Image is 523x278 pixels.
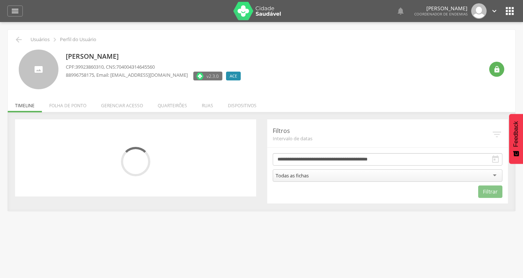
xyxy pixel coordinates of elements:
[491,155,500,164] i: 
[509,114,523,164] button: Feedback - Mostrar pesquisa
[490,3,498,19] a: 
[414,6,468,11] p: [PERSON_NAME]
[504,5,516,17] i: 
[7,6,23,17] a: 
[276,172,309,179] div: Todas as fichas
[66,72,188,79] p: , Email: [EMAIL_ADDRESS][DOMAIN_NAME]
[414,11,468,17] span: Coordenador de Endemias
[491,129,502,140] i: 
[207,72,219,80] span: v2.3.0
[75,64,104,70] span: 39923860310
[194,95,221,112] li: Ruas
[490,7,498,15] i: 
[493,66,501,73] i: 
[51,36,59,44] i: 
[273,127,492,135] p: Filtros
[489,62,504,77] div: Resetar senha
[273,135,492,142] span: Intervalo de datas
[150,95,194,112] li: Quarteirões
[396,3,405,19] a: 
[478,185,502,198] button: Filtrar
[60,37,96,43] p: Perfil do Usuário
[116,64,155,70] span: 704004314645560
[221,95,264,112] li: Dispositivos
[396,7,405,15] i: 
[230,73,237,79] span: ACE
[66,52,244,61] p: [PERSON_NAME]
[513,121,519,147] span: Feedback
[66,72,94,78] span: 88996758175
[14,35,23,44] i: Voltar
[42,95,94,112] li: Folha de ponto
[11,7,19,15] i: 
[193,72,222,80] label: Versão do aplicativo
[66,64,244,71] p: CPF: , CNS:
[94,95,150,112] li: Gerenciar acesso
[31,37,50,43] p: Usuários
